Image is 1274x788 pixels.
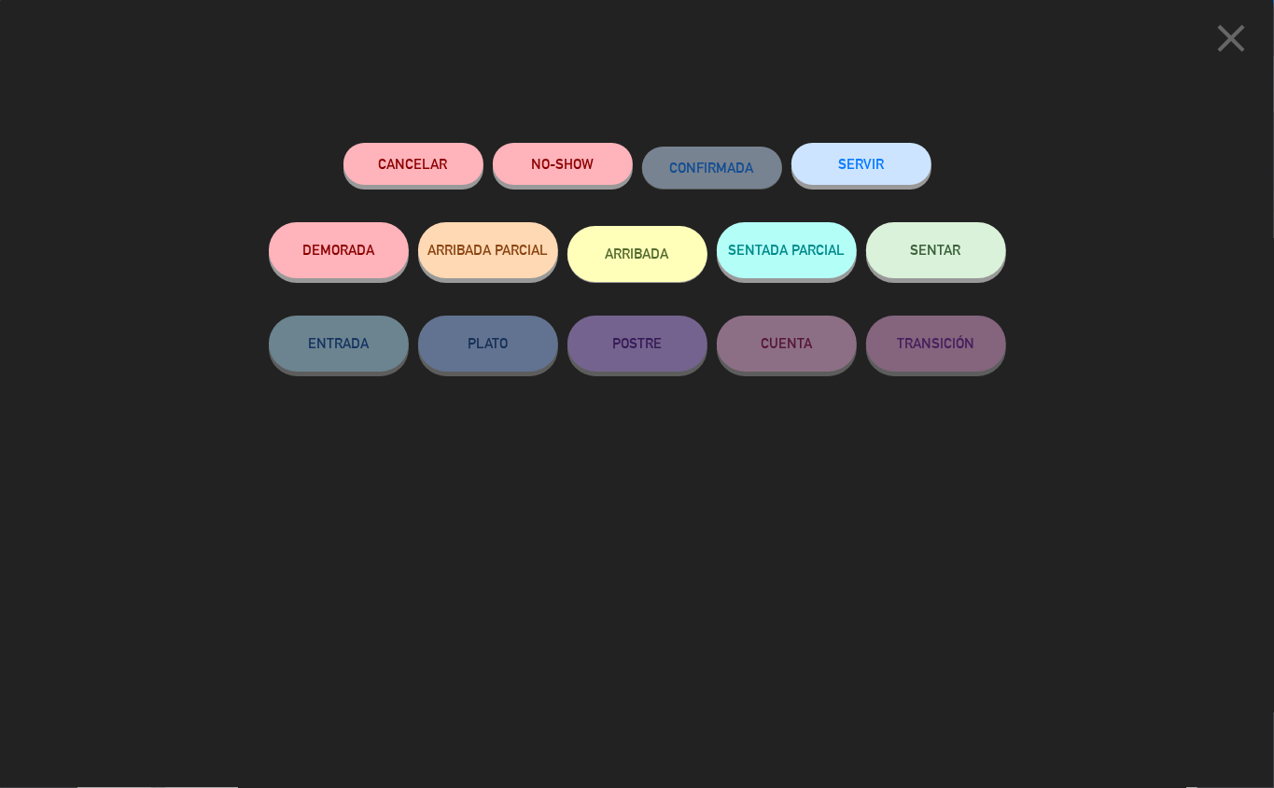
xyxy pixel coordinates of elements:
button: CONFIRMADA [642,147,782,189]
button: SERVIR [791,143,931,185]
span: ARRIBADA PARCIAL [427,242,548,258]
span: SENTAR [911,242,961,258]
button: close [1202,14,1260,69]
button: TRANSICIÓN [866,316,1006,372]
button: SENTAR [866,222,1006,278]
button: CUENTA [717,316,857,372]
button: NO-SHOW [493,143,633,185]
button: POSTRE [567,316,707,372]
button: Cancelar [343,143,483,185]
button: PLATO [418,316,558,372]
i: close [1208,15,1254,62]
span: CONFIRMADA [670,160,754,176]
button: DEMORADA [269,222,409,278]
button: ENTRADA [269,316,409,372]
button: ARRIBADA [567,226,707,282]
button: ARRIBADA PARCIAL [418,222,558,278]
button: SENTADA PARCIAL [717,222,857,278]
